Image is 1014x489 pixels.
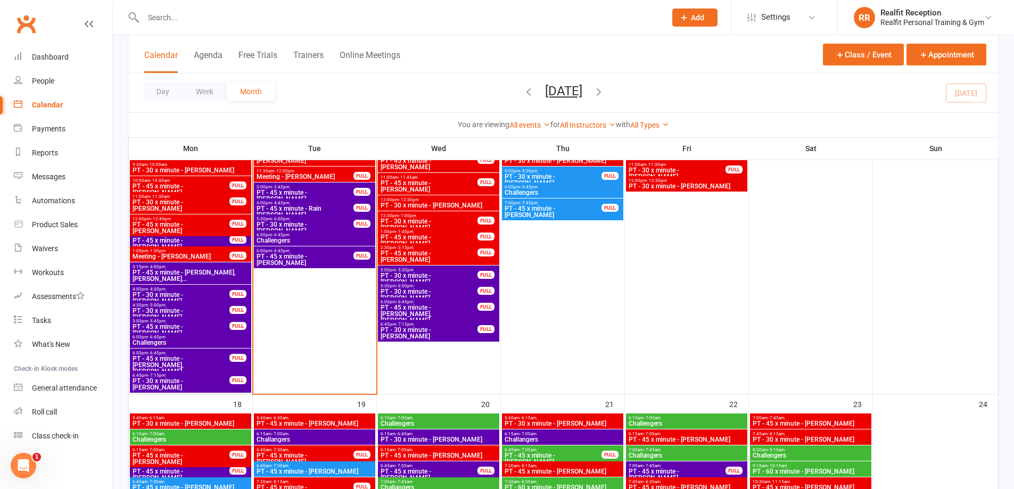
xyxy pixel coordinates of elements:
th: Sun [873,137,999,160]
span: 7:00am [628,463,726,468]
div: FULL [229,306,246,314]
div: What's New [32,340,70,349]
span: Add [691,13,704,22]
span: 6:15am [380,432,497,436]
div: FULL [353,188,370,196]
button: Agenda [194,50,222,73]
span: Challengers [628,420,745,427]
div: FULL [353,204,370,212]
span: 9:30am [132,162,249,167]
span: PT - 45 x minute - [PERSON_NAME] [132,237,230,250]
button: Online Meetings [340,50,400,73]
span: - 6:45pm [148,351,166,355]
span: PT - 45 x minute - [PERSON_NAME], [PERSON_NAME] [132,355,230,375]
button: Trainers [293,50,324,73]
span: - 6:45pm [148,335,166,339]
span: PT - 30 x minute - [PERSON_NAME] [628,183,745,189]
a: All Types [630,121,669,129]
span: 6:15am [380,416,497,420]
a: Clubworx [13,11,39,37]
span: PT - 30 x minute - [PERSON_NAME] [380,202,497,209]
div: Automations [32,196,75,205]
span: 8:30am [752,447,869,452]
a: Calendar [14,93,112,117]
span: 7:45am [752,432,869,436]
span: 7:45am [628,479,745,484]
span: PT - 45 x minute - [PERSON_NAME] [380,452,497,459]
a: Workouts [14,261,112,285]
span: - 3:45pm [272,185,290,189]
span: PT - 30 x minute - [PERSON_NAME] [380,218,478,231]
strong: with [616,120,630,129]
span: PT - 30 x minute - [PERSON_NAME] [380,436,497,443]
div: 20 [481,395,500,412]
span: 5:00pm [380,268,478,272]
span: 12:00pm [628,178,745,183]
button: Class / Event [823,44,904,65]
span: 11:00am [380,175,478,180]
a: Tasks [14,309,112,333]
span: 6:45am [132,479,249,484]
div: FULL [229,290,246,298]
div: 23 [853,395,872,412]
span: PT - 45 x minute - [PERSON_NAME] [256,253,354,266]
span: Challangers [628,452,745,459]
span: PT - 30 x minute - [PERSON_NAME] [752,436,869,443]
span: 6:00pm [256,248,354,253]
div: Assessments [32,292,85,301]
span: PT - 30 x minute - [PERSON_NAME] [380,288,478,301]
span: - 12:00pm [274,169,294,173]
span: Challangers [256,436,373,443]
span: - 6:00pm [272,217,290,221]
span: - 7:15pm [148,373,166,378]
span: 7:00am [380,479,497,484]
span: PT - 45 x minute - [PERSON_NAME] [132,452,230,465]
span: - 11:30am [646,162,666,167]
span: PT - 30 x minute - [PERSON_NAME] [132,420,249,427]
a: Reports [14,141,112,165]
a: Class kiosk mode [14,424,112,448]
button: Appointment [906,44,986,65]
span: 6:00pm [380,300,478,304]
div: 22 [729,395,748,412]
span: 5:45am [256,416,373,420]
span: - 7:30am [147,479,164,484]
span: 4:00pm [256,201,354,205]
span: Challangers [504,436,621,443]
span: PT - 30 x minute - [PERSON_NAME] [504,420,621,427]
span: 5:30pm [380,284,478,288]
span: 7:30am [504,479,621,484]
a: All events [509,121,550,129]
div: FULL [353,172,370,180]
span: PT - 30 x minute - [PERSON_NAME] [256,221,354,234]
button: Day [143,82,183,101]
div: FULL [601,172,619,180]
div: FULL [477,467,494,475]
span: PT - 45 x minute - [PERSON_NAME] [380,158,478,170]
div: Realfit Reception [880,8,984,18]
span: 6:15am [504,432,621,436]
th: Sat [749,137,873,160]
span: PT - 60 x minute - [PERSON_NAME] [752,468,869,475]
span: 7:30am [504,463,621,468]
span: 6:15am [132,447,230,452]
span: - 7:00am [644,416,661,420]
span: PT - 45 x minute - [PERSON_NAME] [132,183,230,196]
span: PT - 45 x minute - [PERSON_NAME] [256,452,354,465]
div: FULL [229,181,246,189]
span: PT - 45 x minute - [PERSON_NAME] [256,151,354,164]
div: FULL [477,287,494,295]
span: Challengers [380,420,497,427]
span: 5:30pm [256,217,354,221]
span: Meeting - [PERSON_NAME] [256,173,354,180]
span: PT - 45 x minute - [PERSON_NAME] [380,180,478,193]
span: - 7:45am [768,416,785,420]
span: 6:15am [256,432,373,436]
div: FULL [726,165,743,173]
span: 6:00pm [256,233,373,237]
div: Dashboard [32,53,69,61]
span: - 7:45am [644,463,661,468]
div: FULL [726,467,743,475]
span: PT - 45 x minute - [PERSON_NAME] [380,234,478,247]
button: Week [183,82,227,101]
